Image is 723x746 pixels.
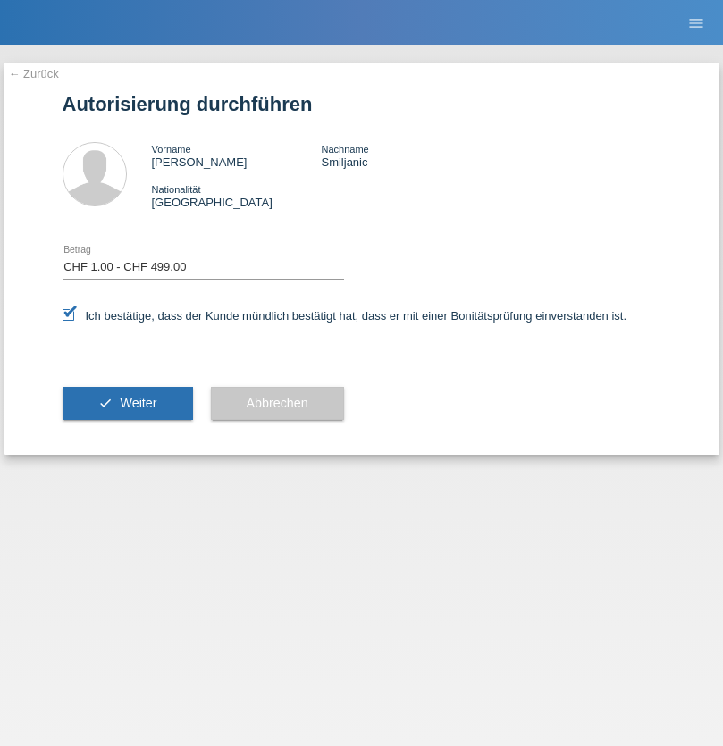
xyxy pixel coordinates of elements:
[152,142,322,169] div: [PERSON_NAME]
[152,144,191,155] span: Vorname
[152,184,201,195] span: Nationalität
[98,396,113,410] i: check
[152,182,322,209] div: [GEOGRAPHIC_DATA]
[9,67,59,80] a: ← Zurück
[63,309,627,323] label: Ich bestätige, dass der Kunde mündlich bestätigt hat, dass er mit einer Bonitätsprüfung einversta...
[321,144,368,155] span: Nachname
[321,142,491,169] div: Smiljanic
[687,14,705,32] i: menu
[678,17,714,28] a: menu
[211,387,344,421] button: Abbrechen
[63,387,193,421] button: check Weiter
[247,396,308,410] span: Abbrechen
[120,396,156,410] span: Weiter
[63,93,661,115] h1: Autorisierung durchführen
